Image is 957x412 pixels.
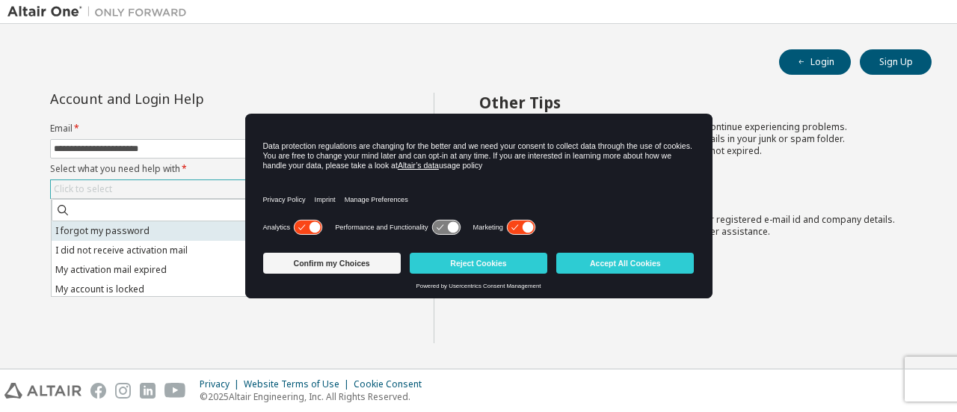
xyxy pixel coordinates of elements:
h2: Other Tips [479,93,905,112]
img: linkedin.svg [140,383,156,399]
img: youtube.svg [164,383,186,399]
div: Click to select [51,180,390,198]
div: Website Terms of Use [244,378,354,390]
label: Email [50,123,391,135]
img: facebook.svg [90,383,106,399]
img: instagram.svg [115,383,131,399]
li: I forgot my password [52,221,388,241]
label: Select what you need help with [50,163,391,175]
div: Privacy [200,378,244,390]
div: Account and Login Help [50,93,323,105]
img: Altair One [7,4,194,19]
button: Login [779,49,851,75]
img: altair_logo.svg [4,383,81,399]
p: © 2025 Altair Engineering, Inc. All Rights Reserved. [200,390,431,403]
button: Sign Up [860,49,932,75]
div: Cookie Consent [354,378,431,390]
div: Click to select [54,183,112,195]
